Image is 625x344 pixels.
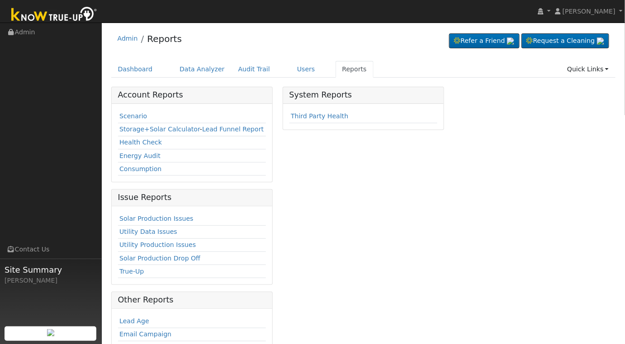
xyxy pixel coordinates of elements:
img: Know True-Up [7,5,102,25]
h5: System Reports [289,90,438,100]
a: Lead Age [119,317,149,325]
img: retrieve [47,329,54,336]
a: Scenario [119,112,147,120]
a: Reports [336,61,374,78]
a: Dashboard [111,61,160,78]
h5: Other Reports [118,295,266,305]
a: True-Up [119,268,144,275]
img: retrieve [597,37,604,45]
a: Email Campaign [119,330,171,338]
a: Admin [118,35,138,42]
a: Consumption [119,165,161,172]
a: Energy Audit [119,152,161,159]
a: Data Analyzer [173,61,232,78]
a: Health Check [119,139,162,146]
img: retrieve [507,37,514,45]
a: Lead Funnel Report [202,126,264,133]
a: Audit Trail [232,61,277,78]
a: Reports [147,33,182,44]
a: Users [290,61,322,78]
span: [PERSON_NAME] [563,8,616,15]
a: Quick Links [560,61,616,78]
span: Site Summary [5,264,97,276]
td: - [118,123,266,136]
h5: Account Reports [118,90,266,100]
a: Request a Cleaning [521,33,609,49]
a: Solar Production Drop Off [119,255,200,262]
a: Third Party Health [291,112,348,120]
a: Utility Production Issues [119,241,196,248]
a: Utility Data Issues [119,228,177,235]
a: Solar Production Issues [119,215,193,222]
a: Refer a Friend [449,33,520,49]
div: [PERSON_NAME] [5,276,97,285]
h5: Issue Reports [118,193,266,202]
a: Storage+Solar Calculator [119,126,200,133]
